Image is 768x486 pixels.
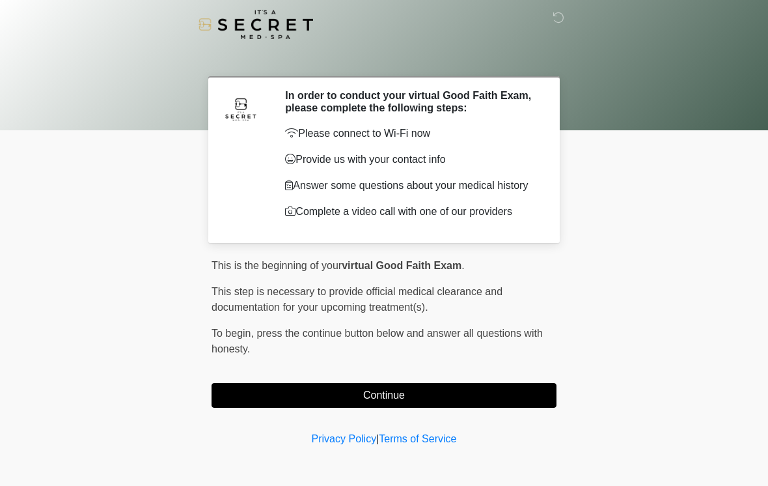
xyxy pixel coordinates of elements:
[285,89,537,114] h2: In order to conduct your virtual Good Faith Exam, please complete the following steps:
[212,383,556,408] button: Continue
[212,286,502,313] span: This step is necessary to provide official medical clearance and documentation for your upcoming ...
[285,152,537,167] p: Provide us with your contact info
[285,178,537,193] p: Answer some questions about your medical history
[221,89,260,128] img: Agent Avatar
[212,328,256,339] span: To begin,
[379,433,456,444] a: Terms of Service
[212,260,342,271] span: This is the beginning of your
[461,260,464,271] span: .
[199,10,313,39] img: It's A Secret Med Spa Logo
[285,204,537,220] p: Complete a video call with one of our providers
[285,126,537,141] p: Please connect to Wi-Fi now
[376,433,379,444] a: |
[342,260,461,271] strong: virtual Good Faith Exam
[202,47,566,71] h1: ‎ ‎
[312,433,377,444] a: Privacy Policy
[212,328,543,354] span: press the continue button below and answer all questions with honesty.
